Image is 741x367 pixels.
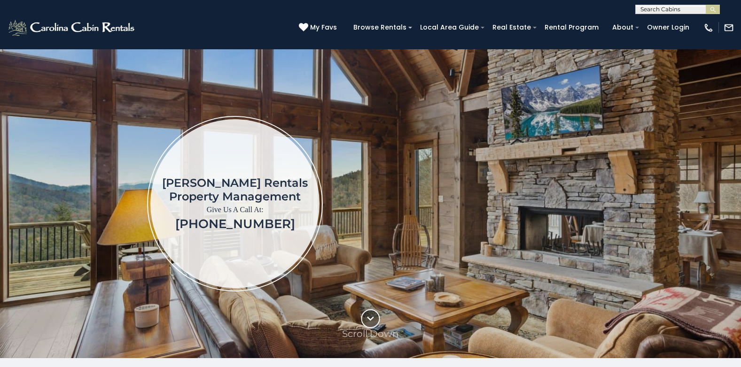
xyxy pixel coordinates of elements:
a: Real Estate [488,20,536,35]
h1: [PERSON_NAME] Rentals Property Management [162,176,308,203]
span: My Favs [310,23,337,32]
a: Local Area Guide [415,20,484,35]
img: mail-regular-white.png [724,23,734,33]
a: [PHONE_NUMBER] [175,216,295,231]
iframe: New Contact Form [456,77,727,330]
a: My Favs [299,23,339,33]
a: Owner Login [642,20,694,35]
p: Scroll Down [342,328,399,339]
a: Browse Rentals [349,20,411,35]
p: Give Us A Call At: [162,203,308,216]
a: About [608,20,638,35]
img: White-1-2.png [7,18,137,37]
a: Rental Program [540,20,603,35]
img: phone-regular-white.png [703,23,714,33]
